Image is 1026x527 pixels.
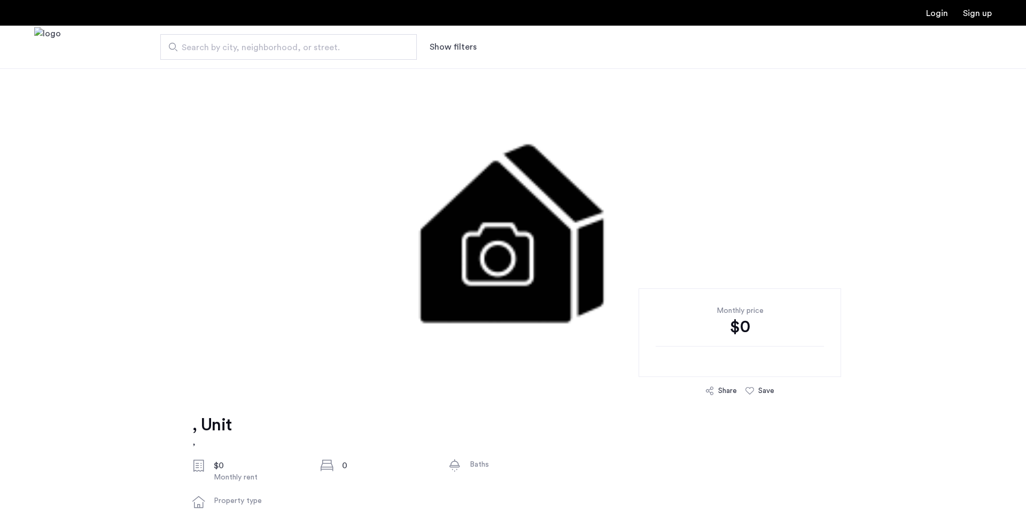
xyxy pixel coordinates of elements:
[430,41,477,53] button: Show or hide filters
[656,305,824,316] div: Monthly price
[160,34,417,60] input: Apartment Search
[718,386,737,396] div: Share
[214,495,304,506] div: Property type
[470,459,559,470] div: Baths
[342,459,432,472] div: 0
[926,9,948,18] a: Login
[758,386,774,396] div: Save
[192,436,231,449] h2: ,
[214,459,304,472] div: $0
[656,316,824,337] div: $0
[185,68,842,389] img: 2.gif
[963,9,992,18] a: Registration
[192,414,231,436] h1: , Unit
[34,27,61,67] img: logo
[214,472,304,483] div: Monthly rent
[182,41,387,54] span: Search by city, neighborhood, or street.
[192,414,231,449] a: , Unit,
[34,27,61,67] a: Cazamio Logo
